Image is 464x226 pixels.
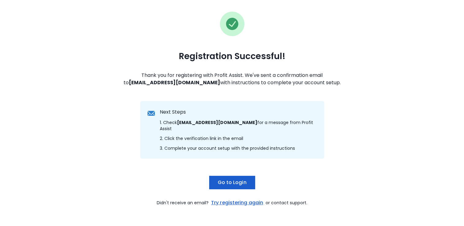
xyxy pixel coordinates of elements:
[177,119,257,126] strong: [EMAIL_ADDRESS][DOMAIN_NAME]
[160,135,243,141] span: 2. Click the verification link in the email
[157,199,307,206] span: Didn't receive an email? or contact support.
[160,108,186,116] span: Next Steps
[160,119,317,132] span: 1. Check for a message from Profit Assist
[179,51,286,62] span: Registration Successful!
[119,72,345,86] span: Thank you for registering with Profit Assist. We've sent a confirmation email to with instruction...
[210,199,264,206] a: Try registering again
[217,179,246,186] span: Go to Login
[209,176,255,189] button: Go to Login
[160,145,295,151] span: 3. Complete your account setup with the provided instructions
[129,79,220,86] strong: [EMAIL_ADDRESS][DOMAIN_NAME]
